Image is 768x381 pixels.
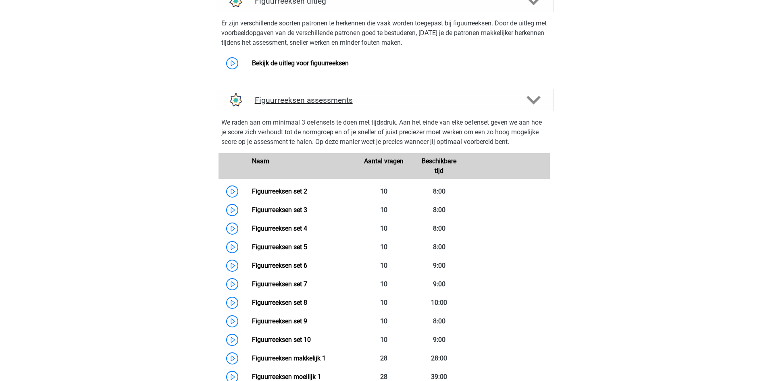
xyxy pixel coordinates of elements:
[252,225,307,232] a: Figuurreeksen set 4
[252,373,321,381] a: Figuurreeksen moeilijk 1
[255,96,514,105] h4: Figuurreeksen assessments
[246,156,356,176] div: Naam
[252,262,307,269] a: Figuurreeksen set 6
[225,90,246,110] img: figuurreeksen assessments
[212,89,557,111] a: assessments Figuurreeksen assessments
[252,243,307,251] a: Figuurreeksen set 5
[252,336,311,344] a: Figuurreeksen set 10
[252,317,307,325] a: Figuurreeksen set 9
[252,299,307,306] a: Figuurreeksen set 8
[252,280,307,288] a: Figuurreeksen set 7
[221,19,547,48] p: Er zijn verschillende soorten patronen te herkennen die vaak worden toegepast bij figuurreeksen. ...
[252,59,349,67] a: Bekijk de uitleg voor figuurreeksen
[252,206,307,214] a: Figuurreeksen set 3
[412,156,467,176] div: Beschikbare tijd
[252,187,307,195] a: Figuurreeksen set 2
[252,354,326,362] a: Figuurreeksen makkelijk 1
[221,118,547,147] p: We raden aan om minimaal 3 oefensets te doen met tijdsdruk. Aan het einde van elke oefenset geven...
[356,156,412,176] div: Aantal vragen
